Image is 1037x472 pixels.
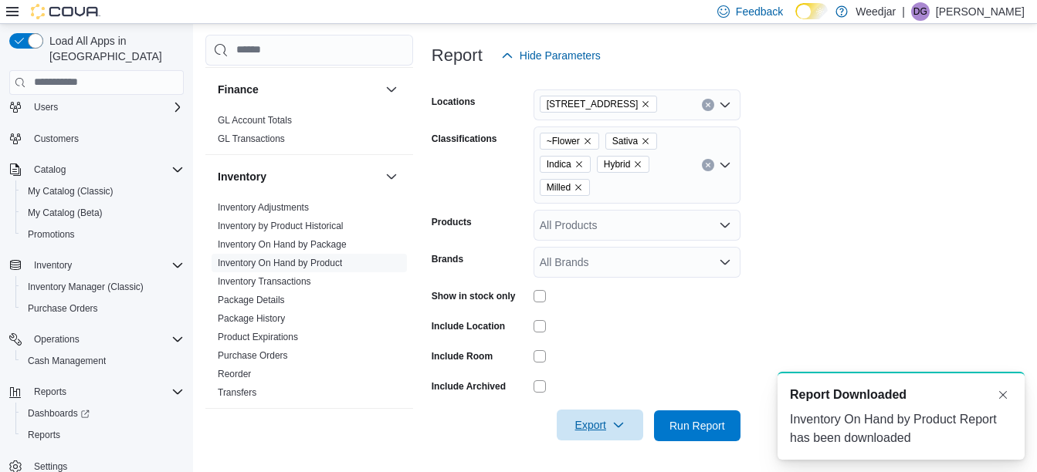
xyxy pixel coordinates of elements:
[218,82,259,97] h3: Finance
[702,159,714,171] button: Clear input
[790,386,1012,404] div: Notification
[669,418,725,433] span: Run Report
[218,258,342,268] a: Inventory On Hand by Product
[28,330,184,349] span: Operations
[218,350,288,361] a: Purchase Orders
[43,33,184,64] span: Load All Apps in [GEOGRAPHIC_DATA]
[15,202,190,224] button: My Catalog (Beta)
[719,99,731,111] button: Open list of options
[641,137,650,146] button: Remove Sativa from selection in this group
[34,386,66,398] span: Reports
[911,2,930,21] div: Dhruv Gambhir
[432,96,476,108] label: Locations
[28,383,184,401] span: Reports
[28,98,184,116] span: Users
[557,410,643,440] button: Export
[15,424,190,446] button: Reports
[520,48,601,63] span: Hide Parameters
[28,185,114,197] span: My Catalog (Classic)
[28,207,103,219] span: My Catalog (Beta)
[205,111,413,154] div: Finance
[3,96,190,118] button: Users
[28,429,60,441] span: Reports
[22,352,112,370] a: Cash Management
[218,169,379,184] button: Inventory
[15,224,190,245] button: Promotions
[15,403,190,424] a: Dashboards
[28,281,144,293] span: Inventory Manager (Classic)
[218,133,285,145] span: GL Transactions
[432,350,493,362] label: Include Room
[432,320,505,332] label: Include Location
[702,99,714,111] button: Clear input
[641,99,650,109] button: Remove 355 Oakwood Ave from selection in this group
[28,256,184,275] span: Inventory
[22,278,150,296] a: Inventory Manager (Classic)
[218,220,344,232] span: Inventory by Product Historical
[28,355,106,367] span: Cash Management
[218,312,285,325] span: Package History
[936,2,1025,21] p: [PERSON_NAME]
[15,180,190,202] button: My Catalog (Classic)
[28,302,98,315] span: Purchase Orders
[22,278,184,296] span: Inventory Manager (Classic)
[432,216,472,228] label: Products
[218,332,298,342] a: Product Expirations
[218,294,285,306] span: Package Details
[719,219,731,231] button: Open list of options
[22,182,184,201] span: My Catalog (Classic)
[218,257,342,269] span: Inventory On Hand by Product
[22,404,96,423] a: Dashboards
[604,157,631,172] span: Hybrid
[795,3,828,19] input: Dark Mode
[218,386,256,399] span: Transfers
[540,133,599,150] span: ~Flower
[719,256,731,268] button: Open list of options
[3,159,190,180] button: Catalog
[22,404,184,423] span: Dashboards
[495,40,607,71] button: Hide Parameters
[218,202,309,213] a: Inventory Adjustments
[22,225,81,244] a: Promotions
[913,2,927,21] span: DG
[3,255,190,276] button: Inventory
[31,4,100,19] img: Cova
[28,160,72,179] button: Catalog
[719,159,731,171] button: Open list of options
[605,133,657,150] span: Sativa
[22,299,104,318] a: Purchase Orders
[218,295,285,305] a: Package Details
[218,239,347,250] a: Inventory On Hand by Package
[28,407,90,420] span: Dashboards
[218,133,285,144] a: GL Transactions
[22,204,184,222] span: My Catalog (Beta)
[547,133,580,149] span: ~Flower
[218,114,292,126] span: GL Account Totals
[574,183,583,192] button: Remove Milled from selection in this group
[432,253,463,265] label: Brands
[218,276,311,287] a: Inventory Transactions
[28,130,85,148] a: Customers
[15,350,190,372] button: Cash Management
[790,410,1012,447] div: Inventory On Hand by Product Report has been downloaded
[994,386,1012,404] button: Dismiss toast
[22,225,184,244] span: Promotions
[218,82,379,97] button: Finance
[15,276,190,298] button: Inventory Manager (Classic)
[3,381,190,403] button: Reports
[902,2,905,21] p: |
[218,115,292,126] a: GL Account Totals
[795,19,796,20] span: Dark Mode
[34,259,72,271] span: Inventory
[432,133,497,145] label: Classifications
[218,313,285,324] a: Package History
[22,299,184,318] span: Purchase Orders
[432,290,516,302] label: Show in stock only
[574,160,584,169] button: Remove Indica from selection in this group
[218,238,347,251] span: Inventory On Hand by Package
[736,4,783,19] span: Feedback
[612,133,638,149] span: Sativa
[547,96,639,112] span: [STREET_ADDRESS]
[583,137,592,146] button: Remove ~Flower from selection in this group
[28,228,75,241] span: Promotions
